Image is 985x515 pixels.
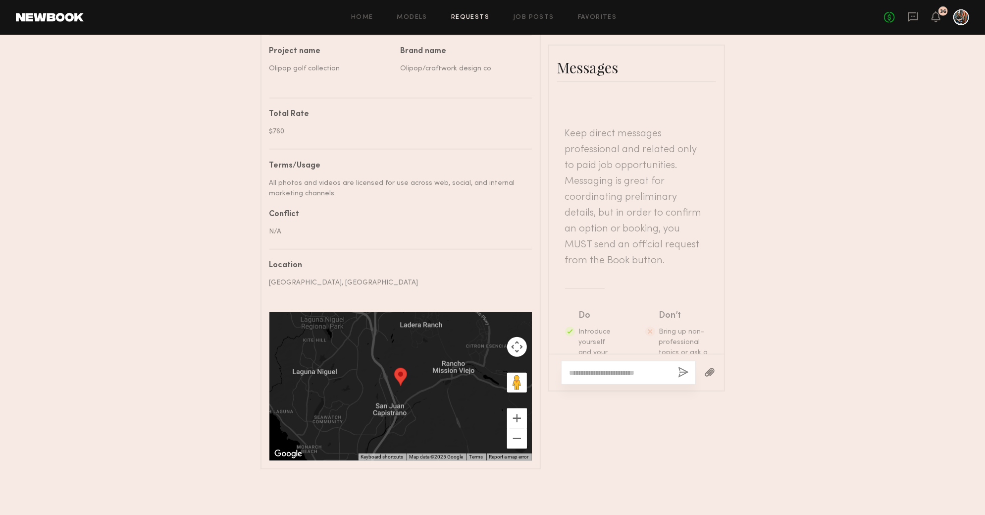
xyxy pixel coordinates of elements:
[401,63,524,74] div: Olipop/craftwork design co
[272,448,305,460] a: Open this area in Google Maps (opens a new window)
[272,448,305,460] img: Google
[557,57,716,77] div: Messages
[507,408,527,428] button: Zoom in
[269,162,524,170] div: Terms/Usage
[351,14,373,21] a: Home
[401,48,524,56] div: Brand name
[469,454,483,459] a: Terms
[489,454,529,459] a: Report a map error
[507,337,527,357] button: Map camera controls
[269,211,524,219] div: Conflict
[659,309,714,323] div: Don’t
[269,178,524,199] div: All photos and videos are licensed for use across web, social, and internal marketing channels.
[451,14,489,21] a: Requests
[513,14,554,21] a: Job Posts
[269,48,393,56] div: Project name
[361,454,404,460] button: Keyboard shortcuts
[269,278,524,288] div: [GEOGRAPHIC_DATA], [GEOGRAPHIC_DATA]
[269,262,524,270] div: Location
[579,329,611,366] span: Introduce yourself and your project.
[410,454,464,459] span: Map data ©2025 Google
[269,126,524,137] div: $760
[269,63,393,74] div: Olipop golf collection
[507,373,527,393] button: Drag Pegman onto the map to open Street View
[269,227,524,237] div: N/A
[565,126,708,269] header: Keep direct messages professional and related only to paid job opportunities. Messaging is great ...
[507,429,527,449] button: Zoom out
[659,329,708,377] span: Bring up non-professional topics or ask a model to work for free/trade.
[269,111,524,118] div: Total Rate
[397,14,427,21] a: Models
[578,14,617,21] a: Favorites
[940,9,946,14] div: 36
[579,309,618,323] div: Do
